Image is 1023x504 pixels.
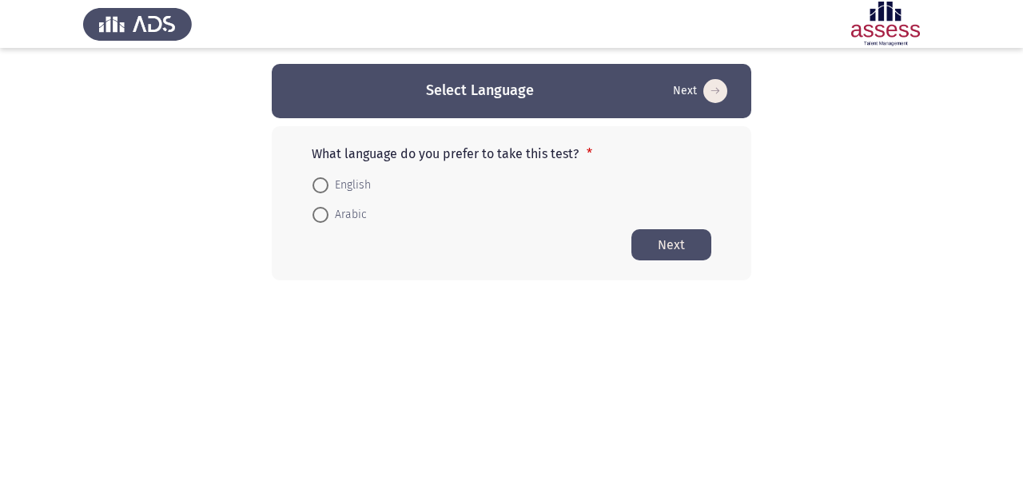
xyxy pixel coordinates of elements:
img: Assessment logo of Potentiality Assessment R2 (EN/AR) [831,2,940,46]
span: English [328,176,371,195]
img: Assess Talent Management logo [83,2,192,46]
button: Start assessment [631,229,711,260]
p: What language do you prefer to take this test? [312,146,711,161]
h3: Select Language [426,81,534,101]
button: Start assessment [668,78,732,104]
span: Arabic [328,205,367,224]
